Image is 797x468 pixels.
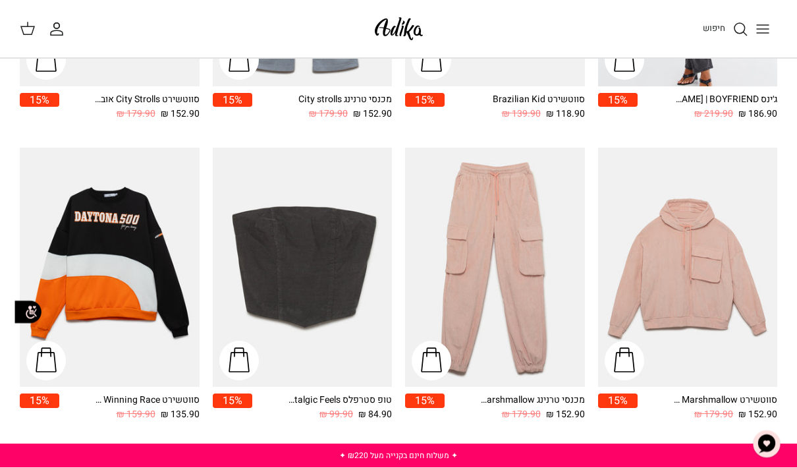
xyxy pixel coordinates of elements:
[161,107,200,122] span: 152.90 ₪
[405,94,445,122] a: 15%
[638,94,778,122] a: ג׳ינס All Or Nothing [PERSON_NAME] | BOYFRIEND 186.90 ₪ 219.90 ₪
[161,408,200,423] span: 135.90 ₪
[20,94,59,107] span: 15%
[703,22,725,34] span: חיפוש
[405,394,445,423] a: 15%
[738,107,777,122] span: 186.90 ₪
[353,107,392,122] span: 152.90 ₪
[287,94,392,107] div: מכנסי טרנינג City strolls
[213,148,393,388] a: טופ סטרפלס Nostalgic Feels קורדרוי
[480,94,585,107] div: סווטשירט Brazilian Kid
[694,107,733,122] span: 219.90 ₪
[405,148,585,388] a: מכנסי טרנינג Walking On Marshmallow
[20,94,59,122] a: 15%
[502,408,541,423] span: 179.90 ₪
[339,450,458,461] a: ✦ משלוח חינם בקנייה מעל ₪220 ✦
[213,94,252,107] span: 15%
[747,424,786,464] button: צ'אט
[252,394,393,423] a: טופ סטרפלס Nostalgic Feels קורדרוי 84.90 ₪ 99.90 ₪
[10,294,46,330] img: accessibility_icon02.svg
[738,408,777,423] span: 152.90 ₪
[598,94,638,107] span: 15%
[213,394,252,423] a: 15%
[94,94,200,107] div: סווטשירט City Strolls אוברסייז
[405,394,445,408] span: 15%
[20,148,200,388] a: סווטשירט Winning Race אוברסייז
[598,148,778,388] a: סווטשירט Walking On Marshmallow
[638,394,778,423] a: סווטשירט Walking On Marshmallow 152.90 ₪ 179.90 ₪
[598,94,638,122] a: 15%
[252,94,393,122] a: מכנסי טרנינג City strolls 152.90 ₪ 179.90 ₪
[502,107,541,122] span: 139.90 ₪
[117,408,155,423] span: 159.90 ₪
[371,13,427,44] img: Adika IL
[59,94,200,122] a: סווטשירט City Strolls אוברסייז 152.90 ₪ 179.90 ₪
[358,408,392,423] span: 84.90 ₪
[20,394,59,423] a: 15%
[672,94,777,107] div: ג׳ינס All Or Nothing [PERSON_NAME] | BOYFRIEND
[213,394,252,408] span: 15%
[405,94,445,107] span: 15%
[94,394,200,408] div: סווטשירט Winning Race אוברסייז
[117,107,155,122] span: 179.90 ₪
[213,94,252,122] a: 15%
[480,394,585,408] div: מכנסי טרנינג Walking On Marshmallow
[598,394,638,408] span: 15%
[748,15,777,44] button: Toggle menu
[309,107,348,122] span: 179.90 ₪
[703,21,748,37] a: חיפוש
[546,408,585,423] span: 152.90 ₪
[287,394,392,408] div: טופ סטרפלס Nostalgic Feels קורדרוי
[546,107,585,122] span: 118.90 ₪
[20,394,59,408] span: 15%
[445,394,585,423] a: מכנסי טרנינג Walking On Marshmallow 152.90 ₪ 179.90 ₪
[672,394,777,408] div: סווטשירט Walking On Marshmallow
[598,394,638,423] a: 15%
[59,394,200,423] a: סווטשירט Winning Race אוברסייז 135.90 ₪ 159.90 ₪
[694,408,733,423] span: 179.90 ₪
[49,21,70,37] a: החשבון שלי
[319,408,353,423] span: 99.90 ₪
[445,94,585,122] a: סווטשירט Brazilian Kid 118.90 ₪ 139.90 ₪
